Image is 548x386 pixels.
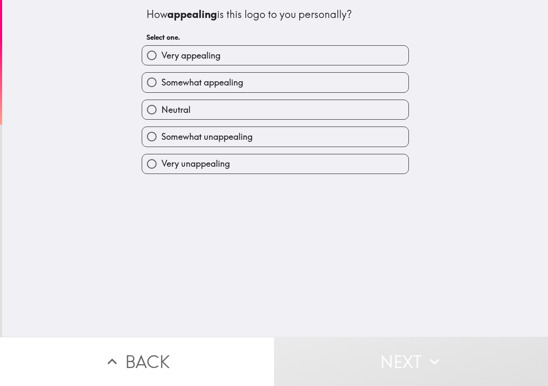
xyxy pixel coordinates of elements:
[161,50,220,62] span: Very appealing
[167,8,217,21] b: appealing
[142,154,408,174] button: Very unappealing
[142,100,408,119] button: Neutral
[161,77,243,88] span: Somewhat appealing
[142,46,408,65] button: Very appealing
[142,127,408,146] button: Somewhat unappealing
[146,32,404,42] h6: Select one.
[274,337,548,386] button: Next
[142,73,408,92] button: Somewhat appealing
[161,158,230,170] span: Very unappealing
[161,104,191,116] span: Neutral
[161,131,253,143] span: Somewhat unappealing
[146,7,404,22] div: How is this logo to you personally?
